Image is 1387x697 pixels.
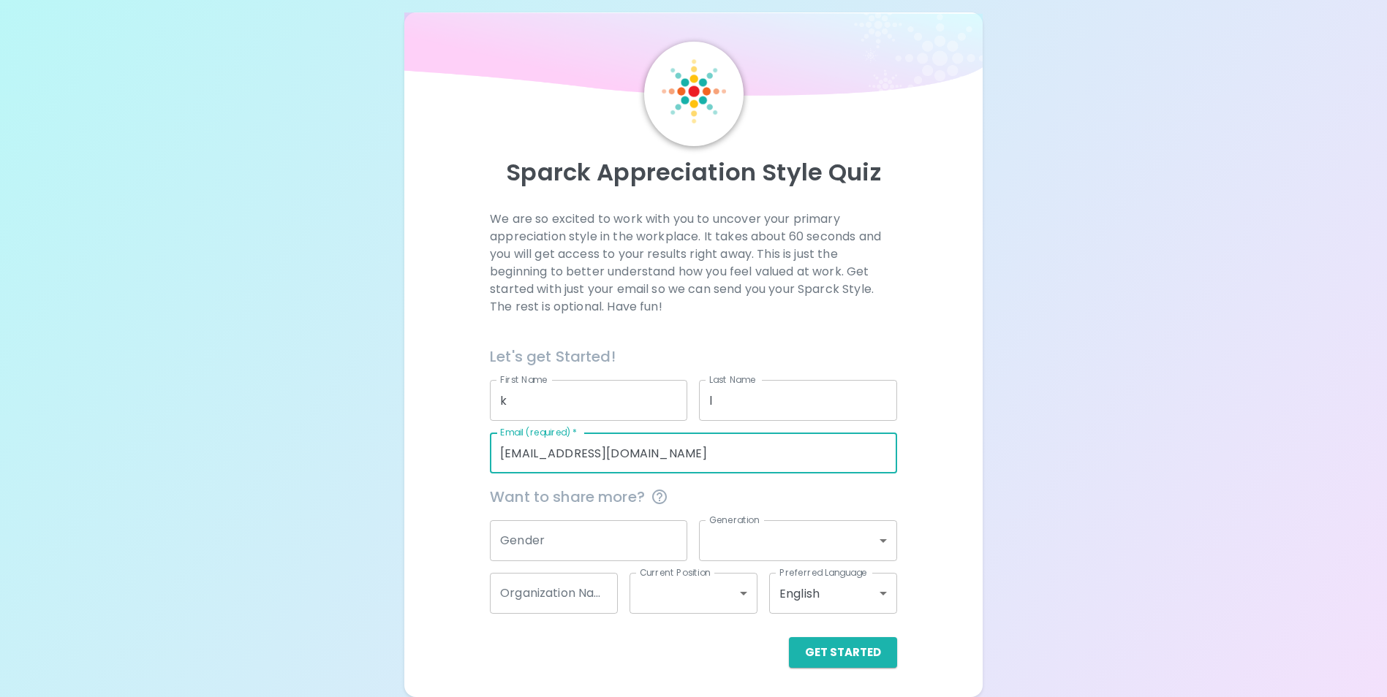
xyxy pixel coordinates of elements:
[640,566,711,579] label: Current Position
[500,426,578,438] label: Email (required)
[500,373,548,386] label: First Name
[422,158,964,187] p: Sparck Appreciation Style Quiz
[490,345,897,368] h6: Let's get Started!
[709,373,755,386] label: Last Name
[490,210,897,316] p: We are so excited to work with you to uncover your primary appreciation style in the workplace. I...
[789,637,897,668] button: Get Started
[651,488,668,506] svg: This information is completely confidential and only used for aggregated appreciation studies at ...
[662,59,726,123] img: Sparck Logo
[709,514,760,526] label: Generation
[404,12,982,103] img: wave
[779,566,867,579] label: Preferred Language
[769,573,897,614] div: English
[490,485,897,509] span: Want to share more?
